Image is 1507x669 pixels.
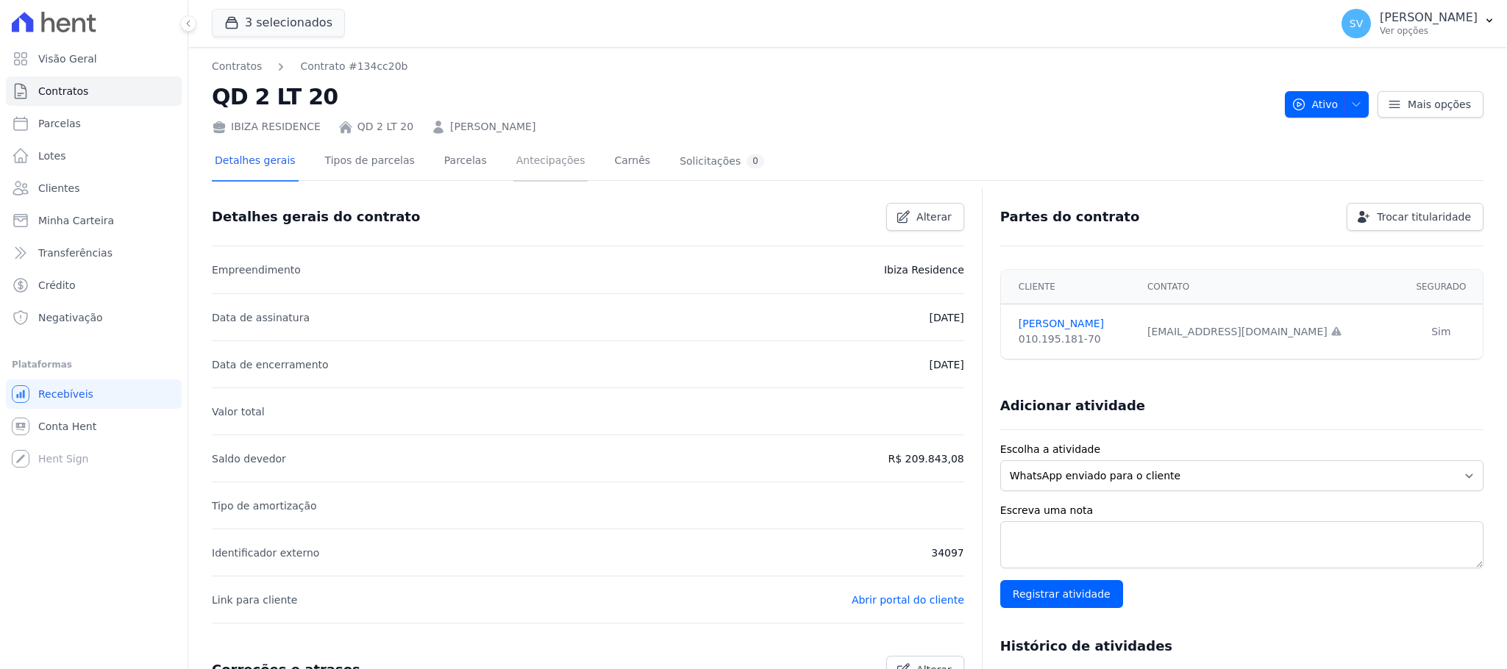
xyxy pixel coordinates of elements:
[1139,270,1400,304] th: Contato
[212,450,286,468] p: Saldo devedor
[929,356,963,373] p: [DATE]
[38,419,96,434] span: Conta Hent
[1000,397,1145,415] h3: Adicionar atividade
[6,238,182,268] a: Transferências
[1000,442,1483,457] label: Escolha a atividade
[1000,580,1123,608] input: Registrar atividade
[1377,210,1471,224] span: Trocar titularidade
[929,309,963,326] p: [DATE]
[1400,304,1483,359] td: Sim
[212,80,1273,113] h2: QD 2 LT 20
[1292,91,1339,118] span: Ativo
[12,356,176,373] div: Plataformas
[747,154,764,168] div: 0
[1408,97,1471,112] span: Mais opções
[212,403,265,421] p: Valor total
[38,116,81,131] span: Parcelas
[300,59,407,74] a: Contrato #134cc20b
[6,44,182,74] a: Visão Geral
[1001,270,1139,304] th: Cliente
[6,141,182,171] a: Lotes
[1330,3,1507,44] button: SV [PERSON_NAME] Ver opções
[322,143,418,182] a: Tipos de parcelas
[6,379,182,409] a: Recebíveis
[1285,91,1369,118] button: Ativo
[450,119,535,135] a: [PERSON_NAME]
[1380,10,1478,25] p: [PERSON_NAME]
[38,51,97,66] span: Visão Geral
[38,387,93,401] span: Recebíveis
[1000,637,1172,655] h3: Histórico de atividades
[212,119,321,135] div: IBIZA RESIDENCE
[212,59,1273,74] nav: Breadcrumb
[513,143,588,182] a: Antecipações
[852,594,964,606] a: Abrir portal do cliente
[6,412,182,441] a: Conta Hent
[38,246,113,260] span: Transferências
[1400,270,1483,304] th: Segurado
[38,310,103,325] span: Negativação
[931,544,964,562] p: 34097
[38,278,76,293] span: Crédito
[680,154,764,168] div: Solicitações
[1000,503,1483,518] label: Escreva uma nota
[677,143,767,182] a: Solicitações0
[1380,25,1478,37] p: Ver opções
[212,544,319,562] p: Identificador externo
[212,356,329,373] p: Data de encerramento
[212,59,262,74] a: Contratos
[212,591,297,609] p: Link para cliente
[357,119,413,135] a: QD 2 LT 20
[212,59,407,74] nav: Breadcrumb
[212,143,299,182] a: Detalhes gerais
[38,181,79,196] span: Clientes
[888,450,964,468] p: R$ 209.843,08
[611,143,653,182] a: Carnês
[1378,91,1483,118] a: Mais opções
[6,109,182,138] a: Parcelas
[1147,324,1391,340] div: [EMAIL_ADDRESS][DOMAIN_NAME]
[1019,332,1130,347] div: 010.195.181-70
[38,213,114,228] span: Minha Carteira
[38,149,66,163] span: Lotes
[6,173,182,203] a: Clientes
[212,497,317,515] p: Tipo de amortização
[441,143,490,182] a: Parcelas
[1019,316,1130,332] a: [PERSON_NAME]
[886,203,964,231] a: Alterar
[6,303,182,332] a: Negativação
[212,261,301,279] p: Empreendimento
[1350,18,1363,29] span: SV
[1000,208,1140,226] h3: Partes do contrato
[6,206,182,235] a: Minha Carteira
[916,210,952,224] span: Alterar
[212,309,310,326] p: Data de assinatura
[6,76,182,106] a: Contratos
[884,261,964,279] p: Ibiza Residence
[212,9,345,37] button: 3 selecionados
[212,208,420,226] h3: Detalhes gerais do contrato
[6,271,182,300] a: Crédito
[38,84,88,99] span: Contratos
[1347,203,1483,231] a: Trocar titularidade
